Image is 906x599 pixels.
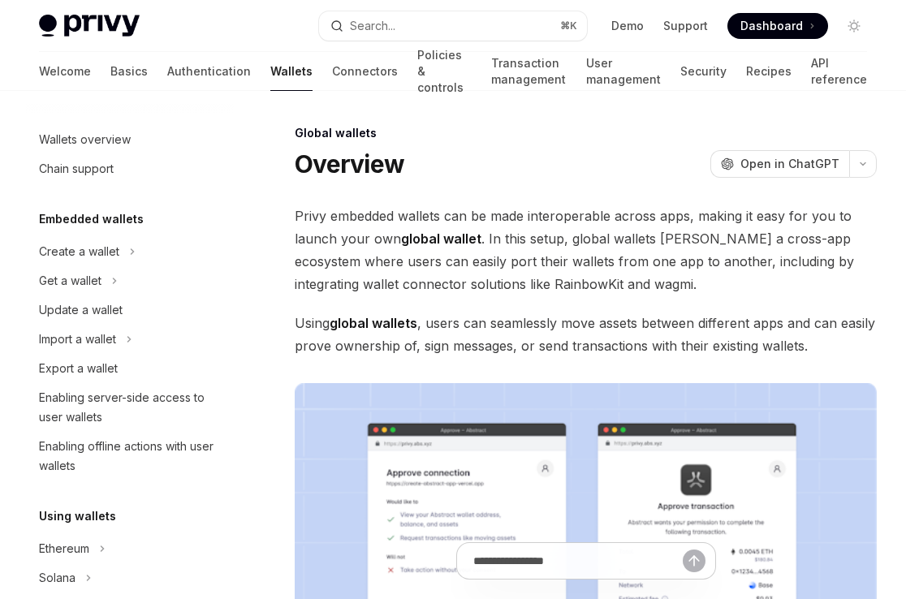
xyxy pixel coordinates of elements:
[560,19,577,32] span: ⌘ K
[841,13,867,39] button: Toggle dark mode
[319,11,586,41] button: Search...⌘K
[295,125,877,141] div: Global wallets
[295,312,877,357] span: Using , users can seamlessly move assets between different apps and can easily prove ownership of...
[39,130,131,149] div: Wallets overview
[39,209,144,229] h5: Embedded wallets
[710,150,849,178] button: Open in ChatGPT
[39,271,101,291] div: Get a wallet
[26,125,234,154] a: Wallets overview
[26,295,234,325] a: Update a wallet
[26,432,234,480] a: Enabling offline actions with user wallets
[663,18,708,34] a: Support
[167,52,251,91] a: Authentication
[727,13,828,39] a: Dashboard
[401,231,481,247] strong: global wallet
[39,300,123,320] div: Update a wallet
[39,359,118,378] div: Export a wallet
[417,52,472,91] a: Policies & controls
[26,383,234,432] a: Enabling server-side access to user wallets
[110,52,148,91] a: Basics
[26,354,234,383] a: Export a wallet
[39,506,116,526] h5: Using wallets
[295,205,877,295] span: Privy embedded wallets can be made interoperable across apps, making it easy for you to launch yo...
[611,18,644,34] a: Demo
[746,52,792,91] a: Recipes
[39,330,116,349] div: Import a wallet
[39,15,140,37] img: light logo
[811,52,867,91] a: API reference
[270,52,313,91] a: Wallets
[683,549,705,572] button: Send message
[350,16,395,36] div: Search...
[39,568,75,588] div: Solana
[26,154,234,183] a: Chain support
[740,18,803,34] span: Dashboard
[295,149,404,179] h1: Overview
[586,52,661,91] a: User management
[39,52,91,91] a: Welcome
[39,539,89,558] div: Ethereum
[332,52,398,91] a: Connectors
[39,159,114,179] div: Chain support
[740,156,839,172] span: Open in ChatGPT
[680,52,727,91] a: Security
[491,52,567,91] a: Transaction management
[330,315,417,331] strong: global wallets
[39,242,119,261] div: Create a wallet
[39,388,224,427] div: Enabling server-side access to user wallets
[39,437,224,476] div: Enabling offline actions with user wallets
